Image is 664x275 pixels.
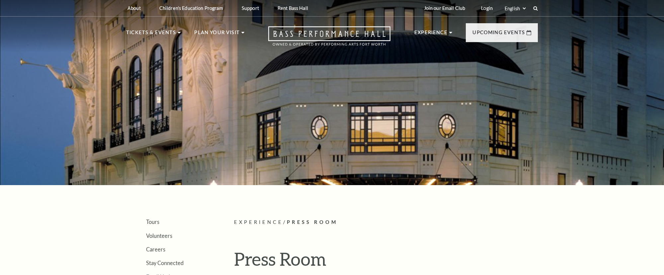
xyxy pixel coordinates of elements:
p: Support [242,5,259,11]
select: Select: [503,5,527,12]
span: Experience [234,219,283,225]
a: Volunteers [146,233,172,239]
p: Experience [414,29,448,40]
p: Tickets & Events [126,29,176,40]
a: Tours [146,219,159,225]
p: Plan Your Visit [194,29,240,40]
span: Press Room [287,219,338,225]
a: Stay Connected [146,260,184,266]
p: About [127,5,141,11]
p: / [234,218,538,227]
p: Upcoming Events [472,29,525,40]
p: Children's Education Program [159,5,223,11]
a: Careers [146,246,165,252]
p: Rent Bass Hall [278,5,308,11]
